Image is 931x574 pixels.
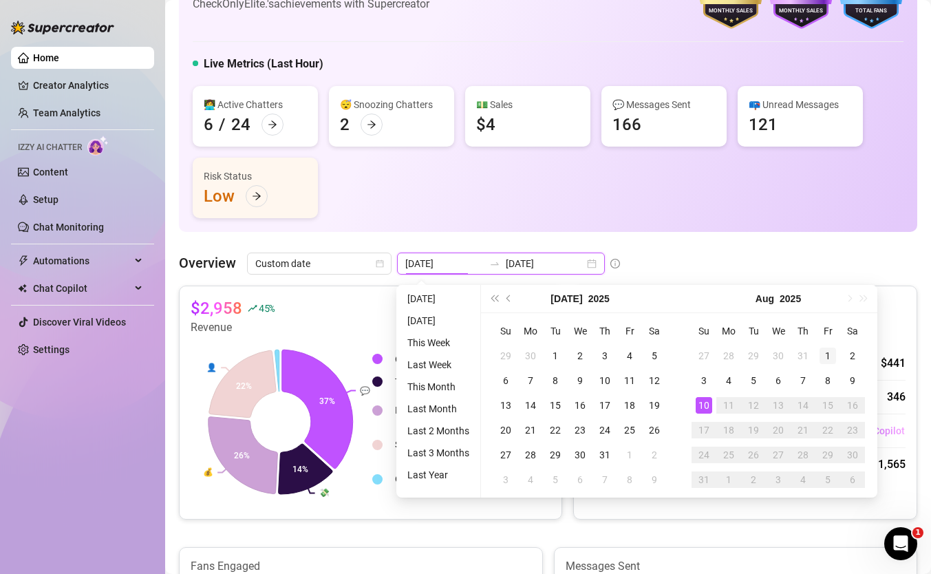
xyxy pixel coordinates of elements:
[766,467,791,492] td: 2025-09-03
[820,348,836,364] div: 1
[493,343,518,368] td: 2025-06-29
[489,258,500,269] span: swap-right
[766,393,791,418] td: 2025-08-13
[597,422,613,438] div: 24
[839,7,903,16] div: Total Fans
[204,169,307,184] div: Risk Status
[597,348,613,364] div: 3
[204,97,307,112] div: 👩‍💻 Active Chatters
[592,319,617,343] th: Th
[820,471,836,488] div: 5
[592,467,617,492] td: 2025-08-07
[815,443,840,467] td: 2025-08-29
[518,368,543,393] td: 2025-07-07
[696,348,712,364] div: 27
[815,343,840,368] td: 2025-08-01
[493,319,518,343] th: Su
[716,418,741,443] td: 2025-08-18
[522,471,539,488] div: 4
[692,368,716,393] td: 2025-08-03
[522,372,539,389] div: 7
[720,471,737,488] div: 1
[402,445,475,461] li: Last 3 Months
[497,471,514,488] div: 3
[621,348,638,364] div: 4
[795,372,811,389] div: 7
[716,443,741,467] td: 2025-08-25
[402,423,475,439] li: Last 2 Months
[646,348,663,364] div: 5
[33,167,68,178] a: Content
[543,467,568,492] td: 2025-08-05
[741,418,766,443] td: 2025-08-19
[716,368,741,393] td: 2025-08-04
[568,393,592,418] td: 2025-07-16
[547,471,564,488] div: 5
[642,418,667,443] td: 2025-07-26
[547,447,564,463] div: 29
[493,467,518,492] td: 2025-08-03
[402,467,475,483] li: Last Year
[646,447,663,463] div: 2
[376,259,384,268] span: calendar
[720,397,737,414] div: 11
[518,443,543,467] td: 2025-07-28
[592,443,617,467] td: 2025-07-31
[252,191,261,201] span: arrow-right
[770,422,786,438] div: 20
[597,447,613,463] div: 31
[568,443,592,467] td: 2025-07-30
[621,422,638,438] div: 25
[489,258,500,269] span: to
[572,397,588,414] div: 16
[749,114,778,136] div: 121
[11,21,114,34] img: logo-BBDzfeDw.svg
[522,348,539,364] div: 30
[476,97,579,112] div: 💵 Sales
[795,348,811,364] div: 31
[795,397,811,414] div: 14
[568,418,592,443] td: 2025-07-23
[204,114,213,136] div: 6
[745,372,762,389] div: 5
[795,422,811,438] div: 21
[646,471,663,488] div: 9
[840,319,865,343] th: Sa
[745,397,762,414] div: 12
[588,285,610,312] button: Choose a year
[597,372,613,389] div: 10
[741,343,766,368] td: 2025-07-29
[255,253,383,274] span: Custom date
[844,397,861,414] div: 16
[696,422,712,438] div: 17
[617,418,642,443] td: 2025-07-25
[716,393,741,418] td: 2025-08-11
[402,379,475,395] li: This Month
[741,467,766,492] td: 2025-09-02
[518,393,543,418] td: 2025-07-14
[791,343,815,368] td: 2025-07-31
[770,397,786,414] div: 13
[621,471,638,488] div: 8
[815,393,840,418] td: 2025-08-15
[543,418,568,443] td: 2025-07-22
[617,443,642,467] td: 2025-08-01
[497,397,514,414] div: 13
[547,422,564,438] div: 22
[592,343,617,368] td: 2025-07-03
[881,355,906,372] div: $441
[572,372,588,389] div: 9
[844,422,861,438] div: 23
[692,467,716,492] td: 2025-08-31
[543,443,568,467] td: 2025-07-29
[716,343,741,368] td: 2025-07-28
[33,317,126,328] a: Discover Viral Videos
[646,422,663,438] div: 26
[33,344,69,355] a: Settings
[402,401,475,417] li: Last Month
[770,471,786,488] div: 3
[547,372,564,389] div: 8
[592,393,617,418] td: 2025-07-17
[248,304,257,313] span: rise
[696,471,712,488] div: 31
